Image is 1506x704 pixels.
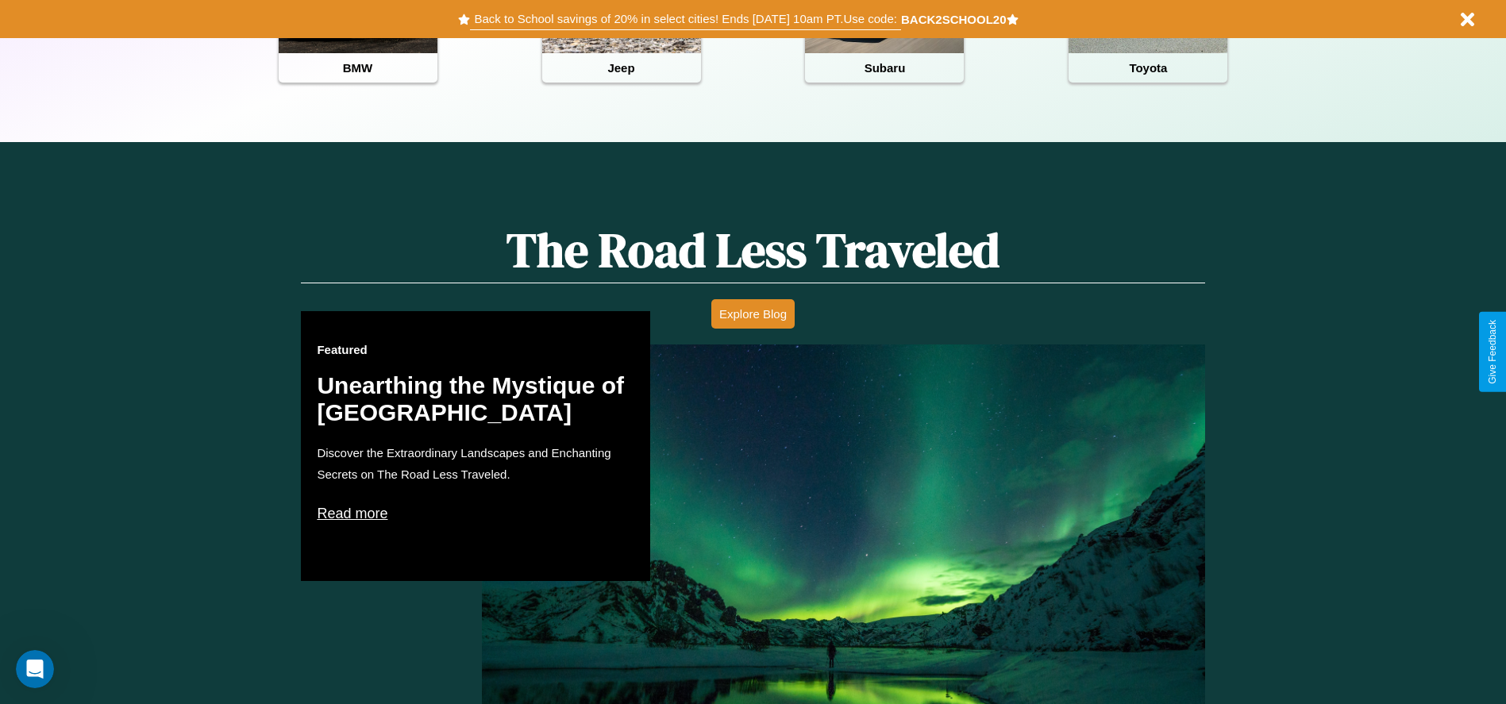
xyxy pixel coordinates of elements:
[301,217,1204,283] h1: The Road Less Traveled
[901,13,1007,26] b: BACK2SCHOOL20
[317,442,634,485] p: Discover the Extraordinary Landscapes and Enchanting Secrets on The Road Less Traveled.
[317,343,634,356] h3: Featured
[470,8,900,30] button: Back to School savings of 20% in select cities! Ends [DATE] 10am PT.Use code:
[317,372,634,426] h2: Unearthing the Mystique of [GEOGRAPHIC_DATA]
[317,501,634,526] p: Read more
[805,53,964,83] h4: Subaru
[1487,320,1498,384] div: Give Feedback
[1069,53,1227,83] h4: Toyota
[542,53,701,83] h4: Jeep
[279,53,437,83] h4: BMW
[16,650,54,688] iframe: Intercom live chat
[711,299,795,329] button: Explore Blog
